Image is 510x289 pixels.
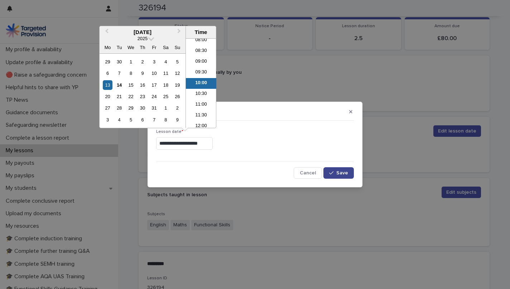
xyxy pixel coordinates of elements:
[126,92,136,101] div: Choose Wednesday, 22 October 2025
[186,35,216,46] li: 08:00
[173,103,182,113] div: Choose Sunday, 2 November 2025
[186,67,216,78] li: 09:30
[114,57,124,67] div: Choose Tuesday, 30 September 2025
[100,29,186,35] div: [DATE]
[103,43,112,52] div: Mo
[156,130,183,134] span: Lesson date
[173,57,182,67] div: Choose Sunday, 5 October 2025
[149,103,159,113] div: Choose Friday, 31 October 2025
[161,92,170,101] div: Choose Saturday, 25 October 2025
[126,57,136,67] div: Choose Wednesday, 1 October 2025
[186,46,216,57] li: 08:30
[149,43,159,52] div: Fr
[149,115,159,125] div: Choose Friday, 7 November 2025
[161,115,170,125] div: Choose Saturday, 8 November 2025
[138,36,148,41] span: 2025
[294,167,322,179] button: Cancel
[173,92,182,101] div: Choose Sunday, 26 October 2025
[336,170,348,175] span: Save
[161,68,170,78] div: Choose Saturday, 11 October 2025
[161,80,170,90] div: Choose Saturday, 18 October 2025
[174,27,186,38] button: Next Month
[138,43,147,52] div: Th
[186,121,216,132] li: 12:00
[126,68,136,78] div: Choose Wednesday, 8 October 2025
[186,57,216,67] li: 09:00
[138,103,147,113] div: Choose Thursday, 30 October 2025
[161,57,170,67] div: Choose Saturday, 4 October 2025
[173,80,182,90] div: Choose Sunday, 19 October 2025
[102,56,183,126] div: month 2025-10
[126,43,136,52] div: We
[103,103,112,113] div: Choose Monday, 27 October 2025
[323,167,354,179] button: Save
[100,27,112,38] button: Previous Month
[149,68,159,78] div: Choose Friday, 10 October 2025
[161,43,170,52] div: Sa
[138,80,147,90] div: Choose Thursday, 16 October 2025
[173,43,182,52] div: Su
[126,80,136,90] div: Choose Wednesday, 15 October 2025
[188,29,214,35] div: Time
[114,80,124,90] div: Choose Tuesday, 14 October 2025
[173,115,182,125] div: Choose Sunday, 9 November 2025
[126,115,136,125] div: Choose Wednesday, 5 November 2025
[114,92,124,101] div: Choose Tuesday, 21 October 2025
[103,92,112,101] div: Choose Monday, 20 October 2025
[149,92,159,101] div: Choose Friday, 24 October 2025
[103,57,112,67] div: Choose Monday, 29 September 2025
[103,80,112,90] div: Choose Monday, 13 October 2025
[186,110,216,121] li: 11:30
[300,170,316,175] span: Cancel
[149,80,159,90] div: Choose Friday, 17 October 2025
[138,57,147,67] div: Choose Thursday, 2 October 2025
[138,92,147,101] div: Choose Thursday, 23 October 2025
[114,115,124,125] div: Choose Tuesday, 4 November 2025
[103,68,112,78] div: Choose Monday, 6 October 2025
[114,68,124,78] div: Choose Tuesday, 7 October 2025
[186,100,216,110] li: 11:00
[138,115,147,125] div: Choose Thursday, 6 November 2025
[114,43,124,52] div: Tu
[138,68,147,78] div: Choose Thursday, 9 October 2025
[186,78,216,89] li: 10:00
[161,103,170,113] div: Choose Saturday, 1 November 2025
[114,103,124,113] div: Choose Tuesday, 28 October 2025
[173,68,182,78] div: Choose Sunday, 12 October 2025
[186,89,216,100] li: 10:30
[149,57,159,67] div: Choose Friday, 3 October 2025
[103,115,112,125] div: Choose Monday, 3 November 2025
[126,103,136,113] div: Choose Wednesday, 29 October 2025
